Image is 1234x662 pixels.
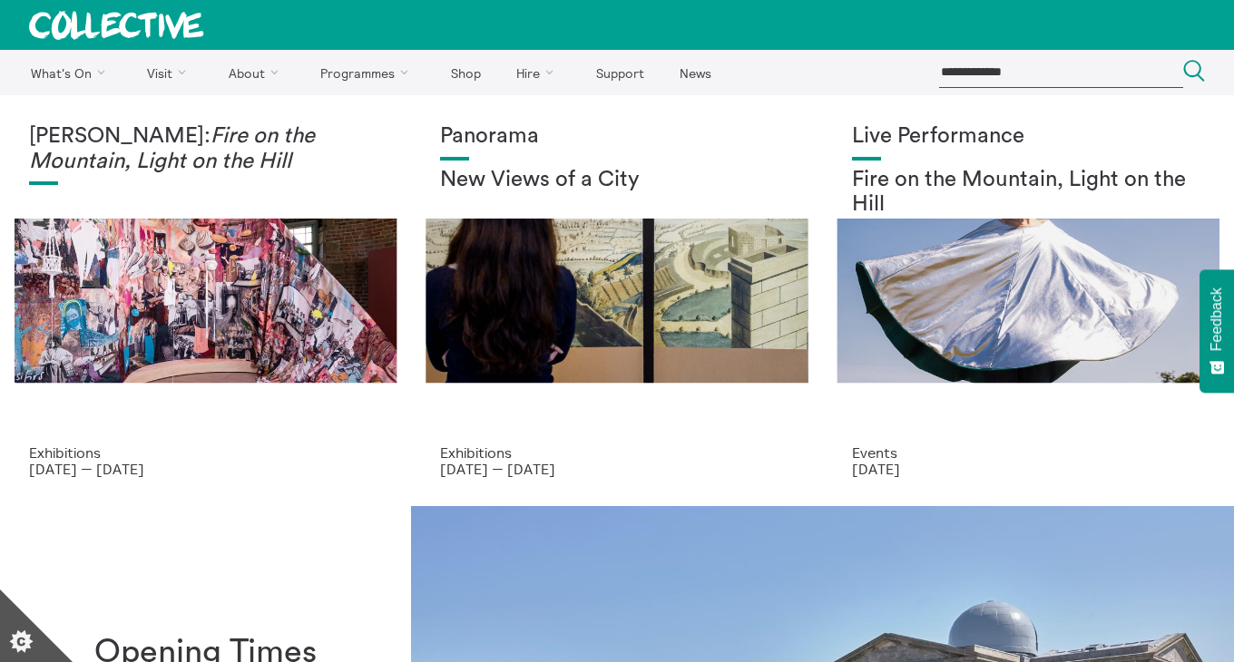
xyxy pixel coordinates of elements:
a: Programmes [305,50,432,95]
p: [DATE] — [DATE] [440,461,793,477]
a: What's On [15,50,128,95]
a: Visit [132,50,210,95]
a: Shop [435,50,496,95]
h2: New Views of a City [440,168,793,193]
h1: Panorama [440,124,793,150]
h1: Live Performance [852,124,1205,150]
a: Collective Panorama June 2025 small file 8 Panorama New Views of a City Exhibitions [DATE] — [DATE] [411,95,822,506]
span: Feedback [1209,287,1225,351]
p: Events [852,444,1205,461]
p: [DATE] — [DATE] [29,461,382,477]
a: Hire [501,50,577,95]
h2: Fire on the Mountain, Light on the Hill [852,168,1205,218]
a: Photo: Eoin Carey Live Performance Fire on the Mountain, Light on the Hill Events [DATE] [823,95,1234,506]
a: News [663,50,727,95]
p: Exhibitions [440,444,793,461]
em: Fire on the Mountain, Light on the Hill [29,125,315,172]
button: Feedback - Show survey [1200,269,1234,393]
a: About [212,50,301,95]
p: Exhibitions [29,444,382,461]
p: [DATE] [852,461,1205,477]
h1: [PERSON_NAME]: [29,124,382,174]
a: Support [580,50,660,95]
